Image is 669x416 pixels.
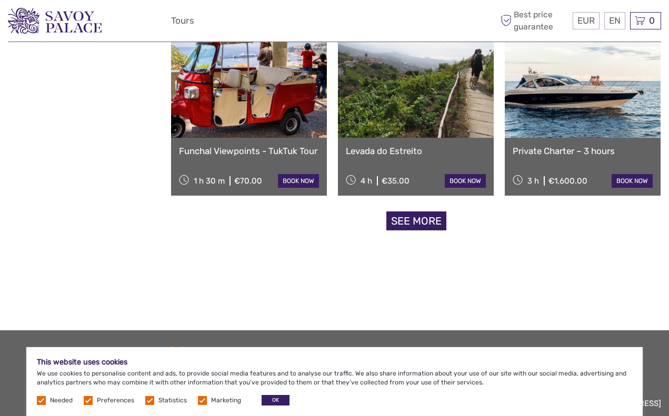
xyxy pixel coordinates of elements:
span: 0 [647,15,656,26]
span: 3 h [527,176,539,186]
a: Levada do Estreito [346,146,486,156]
div: €1,600.00 [548,176,587,186]
a: Private Charter – 3 hours [513,146,653,156]
div: €35.00 [382,176,410,186]
img: td-logo-white.png [167,346,262,367]
div: EN [604,12,625,29]
a: Funchal Viewpoints - TukTuk Tour [179,146,319,156]
h5: This website uses cookies [37,358,632,367]
p: We're away right now. Please check back later! [15,18,119,27]
button: Open LiveChat chat widget [121,16,134,29]
label: Needed [50,396,73,405]
span: EUR [577,15,595,26]
span: Best price guarantee [498,9,570,32]
a: See more [386,211,446,231]
button: OK [262,395,289,405]
label: Preferences [97,396,134,405]
div: €70.00 [234,176,262,186]
a: Tours [171,13,194,28]
a: book now [278,174,319,188]
label: Statistics [158,396,187,405]
label: Marketing [211,396,241,405]
span: 4 h [361,176,372,186]
a: book now [612,174,653,188]
div: We use cookies to personalise content and ads, to provide social media features and to analyse ou... [26,347,643,416]
span: 1 h 30 m [194,176,225,186]
a: book now [445,174,486,188]
img: 3279-876b4492-ee62-4c61-8ef8-acb0a8f63b96_logo_small.png [8,8,102,34]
